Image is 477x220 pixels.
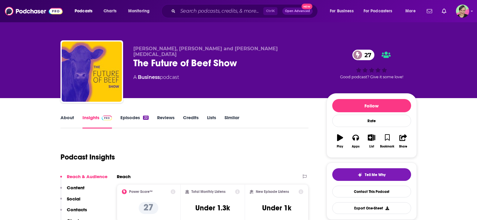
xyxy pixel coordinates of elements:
[352,145,360,148] div: Apps
[67,174,107,179] p: Reach & Audience
[352,50,374,60] a: 27
[369,145,374,148] div: List
[282,8,313,15] button: Open AdvancedNew
[139,202,158,214] p: 27
[157,115,175,129] a: Reviews
[104,7,116,15] span: Charts
[138,74,160,80] a: Business
[262,203,291,212] h3: Under 1k
[405,7,416,15] span: More
[360,6,401,16] button: open menu
[340,75,403,79] span: Good podcast? Give it some love!
[395,130,411,152] button: Share
[332,99,411,112] button: Follow
[207,115,216,129] a: Lists
[332,202,411,214] button: Export One-Sheet
[327,46,417,83] div: 27Good podcast? Give it some love!
[364,130,379,152] button: List
[60,174,107,185] button: Reach & Audience
[358,50,374,60] span: 27
[120,115,148,129] a: Episodes22
[326,6,361,16] button: open menu
[60,115,74,129] a: About
[337,145,343,148] div: Play
[365,172,386,177] span: Tell Me Why
[102,116,112,120] img: Podchaser Pro
[133,74,179,81] div: A podcast
[358,172,362,177] img: tell me why sparkle
[67,207,87,212] p: Contacts
[302,4,312,9] span: New
[133,46,278,57] span: [PERSON_NAME], [PERSON_NAME] and [PERSON_NAME][MEDICAL_DATA]
[456,5,469,18] img: User Profile
[332,168,411,181] button: tell me why sparkleTell Me Why
[456,5,469,18] span: Logged in as LizDVictoryBelt
[332,186,411,197] a: Contact This Podcast
[167,4,324,18] div: Search podcasts, credits, & more...
[82,115,112,129] a: InsightsPodchaser Pro
[191,190,225,194] h2: Total Monthly Listens
[5,5,63,17] img: Podchaser - Follow, Share and Rate Podcasts
[124,6,157,16] button: open menu
[143,116,148,120] div: 22
[256,190,289,194] h2: New Episode Listens
[332,115,411,127] div: Rate
[62,42,122,102] img: The Future of Beef Show
[379,130,395,152] button: Bookmark
[195,203,230,212] h3: Under 1.3k
[70,6,100,16] button: open menu
[225,115,239,129] a: Similar
[401,6,423,16] button: open menu
[75,7,92,15] span: Podcasts
[67,185,85,191] p: Content
[424,6,435,16] a: Show notifications dropdown
[178,6,263,16] input: Search podcasts, credits, & more...
[332,130,348,152] button: Play
[263,7,277,15] span: Ctrl K
[60,185,85,196] button: Content
[364,7,392,15] span: For Podcasters
[348,130,364,152] button: Apps
[60,207,87,218] button: Contacts
[60,153,115,162] h1: Podcast Insights
[285,10,310,13] span: Open Advanced
[100,6,120,16] a: Charts
[399,145,407,148] div: Share
[129,190,153,194] h2: Power Score™
[380,145,394,148] div: Bookmark
[67,196,80,202] p: Social
[330,7,354,15] span: For Business
[117,174,131,179] h2: Reach
[439,6,449,16] a: Show notifications dropdown
[456,5,469,18] button: Show profile menu
[183,115,199,129] a: Credits
[60,196,80,207] button: Social
[128,7,150,15] span: Monitoring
